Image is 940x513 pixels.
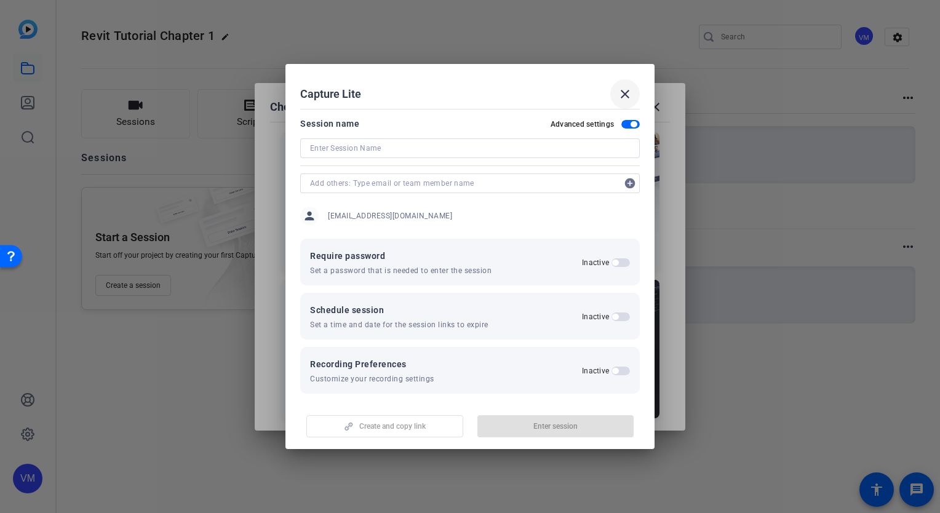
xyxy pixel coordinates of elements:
[300,207,319,225] mat-icon: person
[310,249,492,263] span: Require password
[620,173,640,193] mat-icon: add_circle
[618,87,632,101] mat-icon: close
[551,119,614,129] h2: Advanced settings
[310,266,492,276] span: Set a password that is needed to enter the session
[328,211,452,221] span: [EMAIL_ADDRESS][DOMAIN_NAME]
[310,141,630,156] input: Enter Session Name
[620,173,640,193] button: Add
[300,79,640,109] div: Capture Lite
[310,320,488,330] span: Set a time and date for the session links to expire
[310,374,434,384] span: Customize your recording settings
[582,366,609,376] h2: Inactive
[310,176,618,191] input: Add others: Type email or team member name
[582,258,609,268] h2: Inactive
[310,357,434,372] span: Recording Preferences
[310,303,488,317] span: Schedule session
[300,116,359,131] div: Session name
[582,312,609,322] h2: Inactive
